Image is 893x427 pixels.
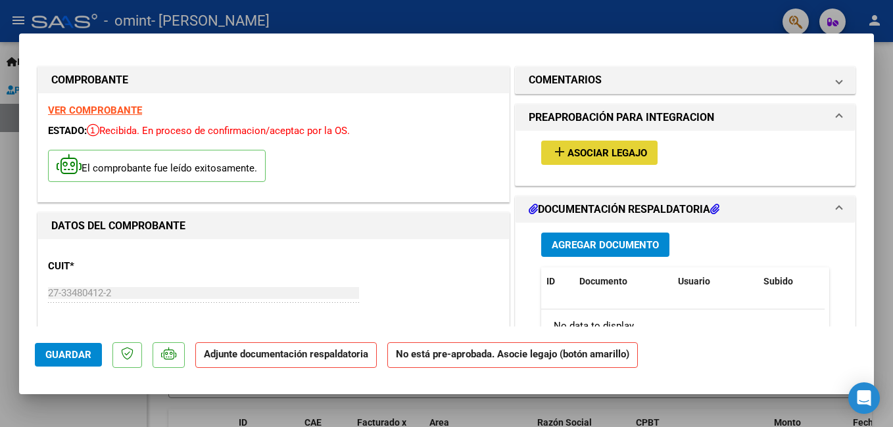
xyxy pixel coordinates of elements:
[516,104,855,131] mat-expansion-panel-header: PREAPROBACIÓN PARA INTEGRACION
[35,343,102,367] button: Guardar
[87,125,350,137] span: Recibida. En proceso de confirmacion/aceptac por la OS.
[824,267,890,296] datatable-header-cell: Acción
[541,267,574,296] datatable-header-cell: ID
[529,110,714,125] h1: PREAPROBACIÓN PARA INTEGRACION
[48,326,148,338] span: ANALISIS PRESTADOR
[516,196,855,223] mat-expansion-panel-header: DOCUMENTACIÓN RESPALDATORIA
[48,150,266,182] p: El comprobante fue leído exitosamente.
[48,125,87,137] span: ESTADO:
[541,233,669,257] button: Agregar Documento
[516,131,855,185] div: PREAPROBACIÓN PARA INTEGRACION
[763,276,793,286] span: Subido
[579,276,627,286] span: Documento
[51,74,128,86] strong: COMPROBANTE
[529,72,602,88] h1: COMENTARIOS
[45,349,91,361] span: Guardar
[758,267,824,296] datatable-header-cell: Subido
[204,348,368,360] strong: Adjunte documentación respaldatoria
[387,342,638,368] strong: No está pre-aprobada. Asocie legajo (botón amarillo)
[529,202,719,217] h1: DOCUMENTACIÓN RESPALDATORIA
[48,259,183,274] p: CUIT
[541,141,658,165] button: Asociar Legajo
[567,147,647,159] span: Asociar Legajo
[848,382,880,414] div: Open Intercom Messenger
[673,267,758,296] datatable-header-cell: Usuario
[552,144,567,160] mat-icon: add
[48,104,142,116] a: VER COMPROBANTE
[552,239,659,251] span: Agregar Documento
[546,276,555,286] span: ID
[541,309,825,342] div: No data to display
[51,219,185,232] strong: DATOS DEL COMPROBANTE
[516,67,855,93] mat-expansion-panel-header: COMENTARIOS
[574,267,673,296] datatable-header-cell: Documento
[678,276,710,286] span: Usuario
